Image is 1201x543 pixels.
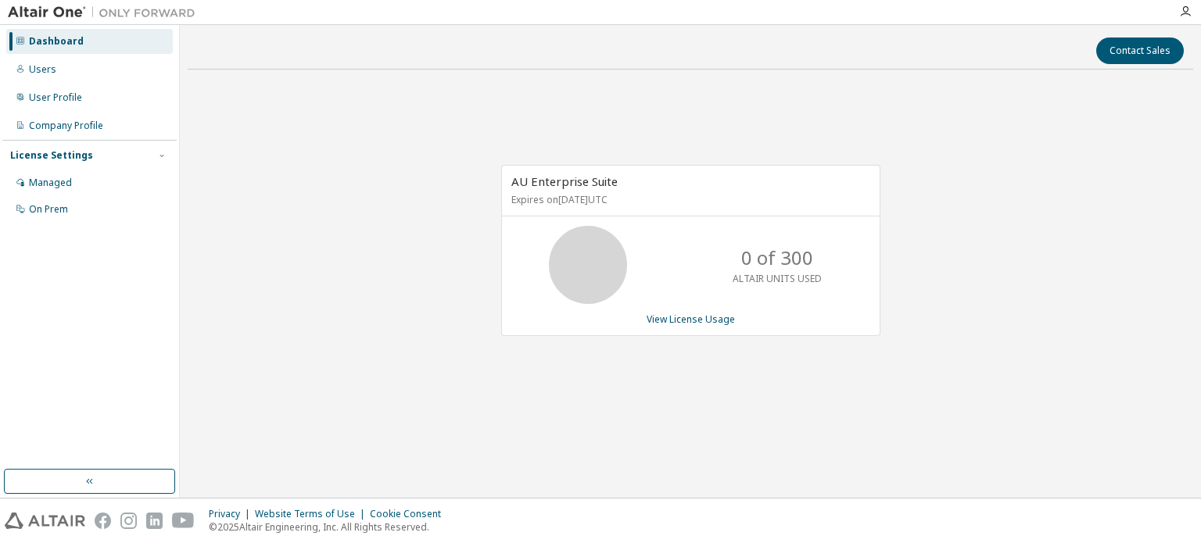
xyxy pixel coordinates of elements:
[29,120,103,132] div: Company Profile
[8,5,203,20] img: Altair One
[172,513,195,529] img: youtube.svg
[209,508,255,520] div: Privacy
[255,508,370,520] div: Website Terms of Use
[29,91,82,104] div: User Profile
[29,35,84,48] div: Dashboard
[29,203,68,216] div: On Prem
[511,193,866,206] p: Expires on [DATE] UTC
[370,508,450,520] div: Cookie Consent
[95,513,111,529] img: facebook.svg
[146,513,163,529] img: linkedin.svg
[1096,38,1184,64] button: Contact Sales
[733,272,822,285] p: ALTAIR UNITS USED
[29,177,72,189] div: Managed
[10,149,93,162] div: License Settings
[120,513,137,529] img: instagram.svg
[511,173,618,189] span: AU Enterprise Suite
[5,513,85,529] img: altair_logo.svg
[209,520,450,534] p: © 2025 Altair Engineering, Inc. All Rights Reserved.
[741,245,813,271] p: 0 of 300
[647,313,735,326] a: View License Usage
[29,63,56,76] div: Users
